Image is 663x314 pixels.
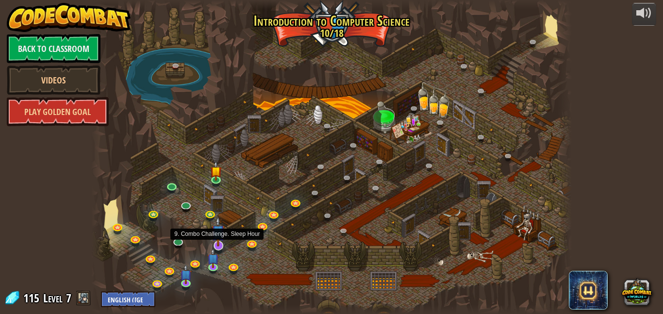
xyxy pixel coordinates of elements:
[210,161,221,181] img: level-banner-started.png
[43,290,63,306] span: Level
[7,3,131,32] img: CodeCombat - Learn how to code by playing a game
[7,97,109,126] a: Play Golden Goal
[7,66,100,95] a: Videos
[23,290,42,306] span: 115
[632,3,656,26] button: Adjust volume
[207,248,218,268] img: level-banner-unstarted-subscriber.png
[7,34,100,63] a: Back to Classroom
[212,216,225,247] img: level-banner-unstarted-subscriber.png
[180,264,191,284] img: level-banner-unstarted-subscriber.png
[66,290,71,306] span: 7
